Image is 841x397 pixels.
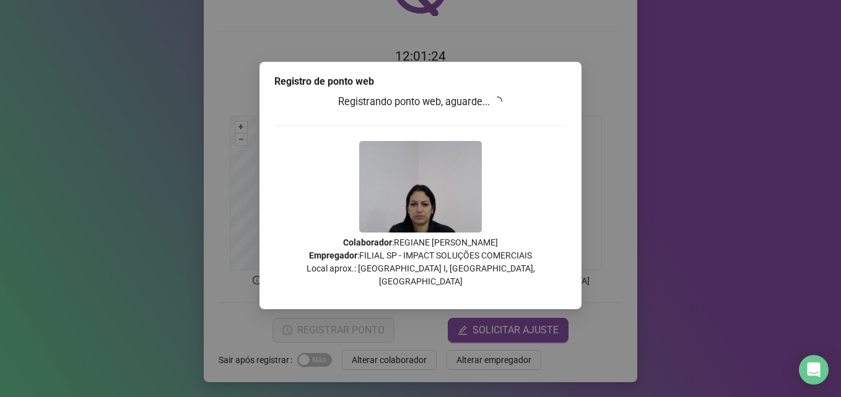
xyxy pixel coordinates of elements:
[799,355,829,385] div: Open Intercom Messenger
[492,96,503,107] span: loading
[309,250,357,260] strong: Empregador
[274,94,567,110] h3: Registrando ponto web, aguarde...
[274,74,567,89] div: Registro de ponto web
[359,141,482,233] img: 9k=
[274,236,567,288] p: : REGIANE [PERSON_NAME] : FILIAL SP - IMPACT SOLUÇÕES COMERCIAIS Local aprox.: [GEOGRAPHIC_DATA] ...
[343,237,392,247] strong: Colaborador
